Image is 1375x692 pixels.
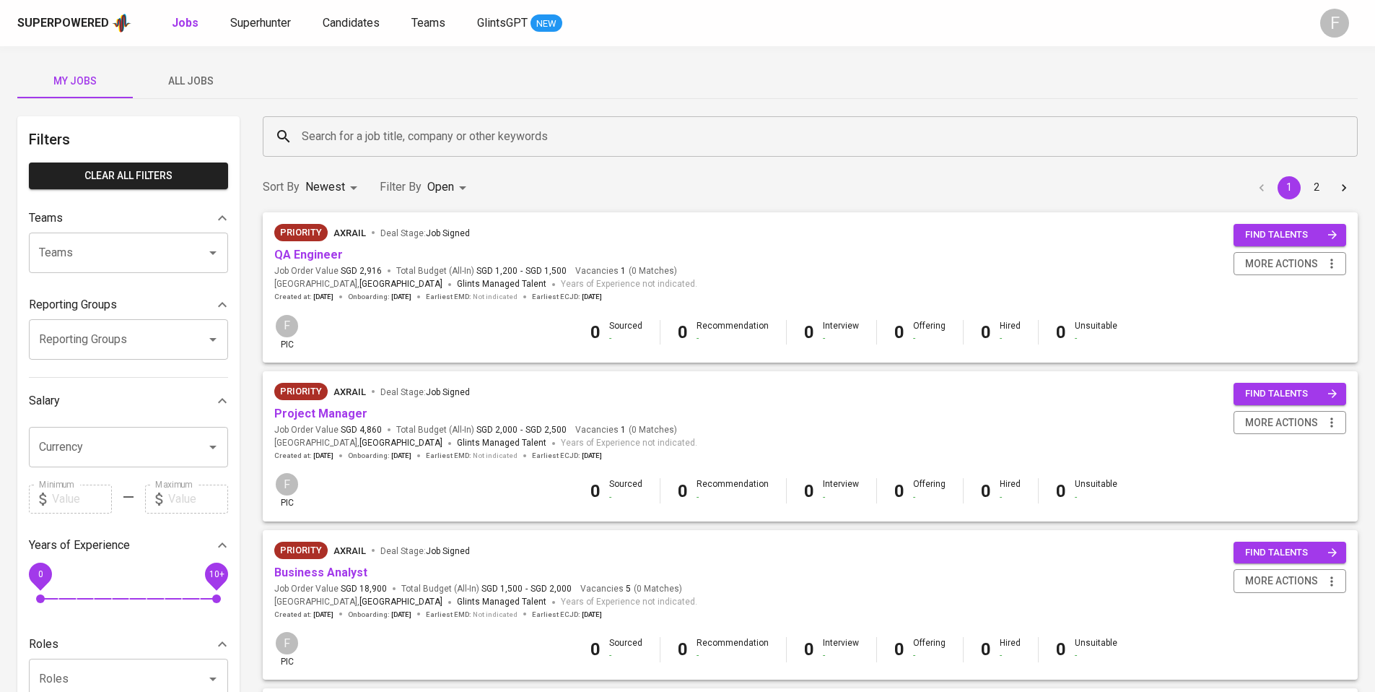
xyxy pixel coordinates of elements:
span: Earliest EMD : [426,292,518,302]
span: 1 [619,265,626,277]
div: Hired [1000,478,1021,503]
button: Open [203,243,223,263]
b: 0 [981,639,991,659]
div: - [697,649,769,662]
span: more actions [1245,255,1318,273]
span: - [525,583,528,595]
div: Roles [29,630,228,659]
span: [GEOGRAPHIC_DATA] [359,277,442,292]
span: - [520,424,523,436]
span: find talents [1245,545,1337,561]
div: - [913,332,946,345]
span: Years of Experience not indicated. [561,595,697,610]
p: Salary [29,392,60,410]
span: [DATE] [582,292,602,302]
button: page 1 [1278,176,1301,199]
img: app logo [112,12,131,34]
div: - [609,649,642,662]
div: Unsuitable [1075,478,1117,503]
span: Job Order Value [274,265,382,277]
a: Project Manager [274,407,367,420]
span: Glints Managed Talent [457,279,546,289]
h6: Filters [29,128,228,151]
span: Earliest ECJD : [532,610,602,620]
span: SGD 2,000 [531,583,572,595]
a: QA Engineer [274,248,343,261]
div: Interview [823,320,859,345]
span: 0 [38,568,43,579]
span: Open [427,180,454,194]
span: Job Signed [426,387,470,397]
a: GlintsGPT NEW [477,14,562,33]
span: GlintsGPT [477,16,528,30]
b: 0 [894,481,904,501]
span: SGD 1,200 [476,265,518,277]
input: Value [168,485,228,514]
span: Years of Experience not indicated. [561,436,697,451]
div: Recommendation [697,478,769,503]
span: SGD 2,500 [525,424,567,436]
div: - [1000,332,1021,345]
button: more actions [1234,252,1346,276]
b: 0 [590,481,601,501]
span: Deal Stage : [380,387,470,397]
span: Job Signed [426,228,470,238]
b: 0 [1056,481,1066,501]
button: Open [203,437,223,457]
b: 0 [981,481,991,501]
div: New Job received from Demand Team [274,383,328,400]
span: [DATE] [391,451,411,461]
span: My Jobs [26,72,124,90]
span: find talents [1245,227,1337,243]
span: Glints Managed Talent [457,597,546,607]
span: Clear All filters [40,167,217,185]
div: Open [427,174,471,201]
button: Go to page 2 [1305,176,1328,199]
span: Glints Managed Talent [457,438,546,448]
span: Earliest EMD : [426,610,518,620]
span: [DATE] [391,610,411,620]
button: find talents [1234,542,1346,564]
span: find talents [1245,386,1337,402]
span: Superhunter [230,16,291,30]
div: - [913,491,946,503]
span: Created at : [274,292,333,302]
div: pic [274,313,300,351]
div: New Job received from Demand Team [274,224,328,241]
p: Sort By [263,178,300,196]
a: Candidates [323,14,383,33]
div: - [823,332,859,345]
span: Deal Stage : [380,228,470,238]
div: Offering [913,637,946,662]
div: Salary [29,386,228,415]
span: SGD 2,000 [476,424,518,436]
div: - [609,491,642,503]
button: Open [203,669,223,689]
div: - [1075,649,1117,662]
span: Total Budget (All-In) [401,583,572,595]
div: - [1000,649,1021,662]
p: Teams [29,209,63,227]
div: F [274,313,300,339]
div: Years of Experience [29,531,228,560]
div: - [609,332,642,345]
span: more actions [1245,572,1318,590]
span: [DATE] [313,292,333,302]
a: Superhunter [230,14,294,33]
b: Jobs [172,16,198,30]
span: NEW [531,17,562,31]
div: Interview [823,637,859,662]
p: Roles [29,636,58,653]
span: Onboarding : [348,610,411,620]
div: Sourced [609,478,642,503]
b: 0 [981,322,991,342]
span: [DATE] [391,292,411,302]
b: 0 [804,481,814,501]
span: SGD 18,900 [341,583,387,595]
div: Hired [1000,637,1021,662]
span: Priority [274,225,328,240]
span: SGD 1,500 [525,265,567,277]
span: Job Signed [426,546,470,556]
div: - [823,649,859,662]
span: All Jobs [141,72,240,90]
